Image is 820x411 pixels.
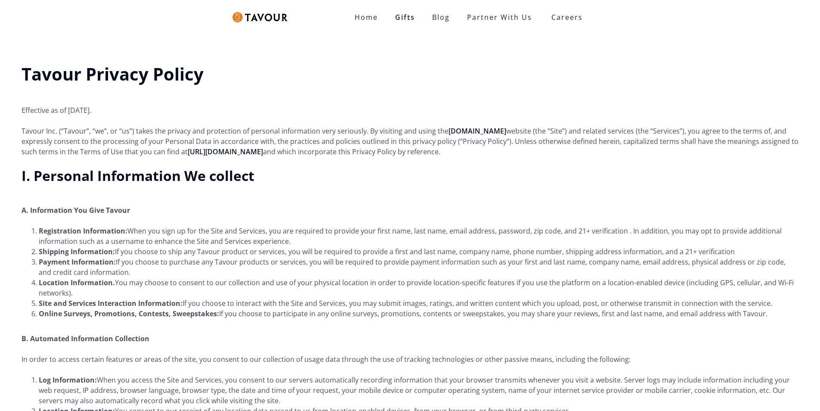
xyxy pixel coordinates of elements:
a: [URL][DOMAIN_NAME] [188,147,263,156]
strong: Payment Information: [39,257,116,267]
strong: Online Surveys, Promotions, Contests, Sweepstakes: [39,309,219,318]
strong: Site and Services Interaction Information: [39,299,183,308]
a: Careers [541,5,589,29]
strong: Log Information: [39,375,97,385]
li: If you choose to purchase any Tavour products or services, you will be required to provide paymen... [39,257,798,277]
a: [DOMAIN_NAME] [449,126,506,136]
li: When you access the Site and Services, you consent to our servers automatically recording informa... [39,375,798,406]
strong: Tavour Privacy Policy [22,62,204,86]
p: Effective as of [DATE]. [22,95,798,115]
p: Tavour Inc. (“Tavour”, “we”, or “us”) takes the privacy and protection of personal information ve... [22,126,798,157]
strong: Location Information. [39,278,115,287]
li: If you choose to ship any Tavour product or services, you will be required to provide a first and... [39,246,798,257]
a: Gifts [387,9,424,26]
p: In order to access certain features or areas of the site, you consent to our collection of usage ... [22,354,798,364]
strong: Careers [551,9,583,26]
li: When you sign up for the Site and Services, you are required to provide your first name, last nam... [39,226,798,246]
a: Partner With Us [458,9,541,26]
a: Home [346,9,387,26]
strong: B. Automated Information Collection [22,334,149,343]
strong: Home [355,12,378,22]
strong: Registration Information: [39,226,127,236]
a: Blog [424,9,458,26]
strong: A. Information You Give Tavour [22,205,130,215]
strong: Shipping Information: [39,247,115,256]
li: You may choose to consent to our collection and use of your physical location in order to provide... [39,277,798,298]
li: If you choose to participate in any online surveys, promotions, contents or sweepstakes, you may ... [39,308,798,319]
li: If you choose to interact with the Site and Services, you may submit images, ratings, and written... [39,298,798,308]
strong: I. Personal Information We collect [22,166,254,185]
